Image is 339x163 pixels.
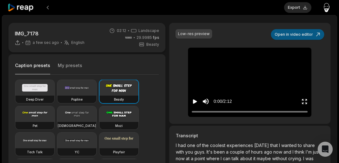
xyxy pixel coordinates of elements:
span: I'm [306,149,313,155]
span: English [71,40,84,45]
span: 29.9985 [137,35,159,40]
button: Open in video editor [271,29,324,40]
span: was [305,156,314,161]
span: the [202,143,210,148]
span: without [272,156,288,161]
span: 02:12 [117,28,126,34]
span: to [298,143,303,148]
span: with [176,149,185,155]
span: share [303,143,315,148]
h3: Deep Diver [26,97,44,102]
h3: Beasty [114,97,124,102]
span: one [187,143,196,148]
button: Mute sound [202,97,210,105]
span: that [270,143,279,148]
span: I [293,149,295,155]
span: been [214,149,226,155]
h3: Transcript [176,132,324,139]
div: Open Intercom Messenger [318,142,333,157]
span: it [253,156,257,161]
span: coolest [210,143,227,148]
button: Enter Fullscreen [301,96,308,107]
div: 0:00 / 2:12 [213,98,232,105]
span: a few sec ago [33,40,59,45]
span: of [245,149,251,155]
span: can [223,156,232,161]
span: think [295,149,306,155]
span: now [273,149,283,155]
span: It's [207,149,214,155]
span: I [221,156,223,161]
span: where [206,156,221,161]
span: you [185,149,194,155]
span: guys. [194,149,207,155]
span: Beasty [146,42,159,47]
button: Export [284,2,311,13]
span: maybe [257,156,272,161]
div: Low-res preview [178,31,210,37]
span: talk [232,156,240,161]
span: ago [264,149,273,155]
span: crying. [288,156,303,161]
span: I [176,143,178,148]
span: of [196,143,202,148]
h3: YC [75,150,79,155]
span: [DATE] [254,143,270,148]
span: point [195,156,206,161]
span: fps [153,35,159,40]
h3: Pet [33,123,37,128]
span: now [176,156,186,161]
span: a [191,156,195,161]
button: Play video [192,96,198,107]
h3: Popline [71,97,83,102]
h3: Tech Talk [27,150,43,155]
h3: Mozi [115,123,123,128]
p: IMG_7178 [15,30,84,37]
h3: Playfair [113,150,125,155]
span: just [313,149,320,155]
span: I [279,143,281,148]
span: had [178,143,187,148]
span: and [283,149,293,155]
h3: [DEMOGRAPHIC_DATA] [58,123,96,128]
span: experiences [227,143,254,148]
span: a [226,149,230,155]
span: Landscape [138,28,159,34]
span: about [240,156,253,161]
span: wanted [281,143,298,148]
span: couple [230,149,245,155]
button: My presets [58,62,82,74]
span: hours [251,149,264,155]
span: at [186,156,191,161]
span: I [303,156,305,161]
button: Caption presets [15,62,50,75]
